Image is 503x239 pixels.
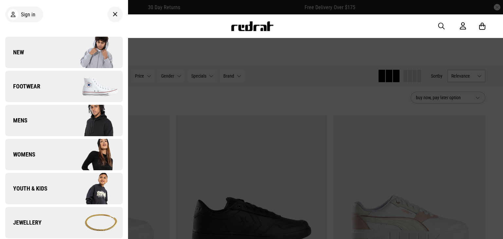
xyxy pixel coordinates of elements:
a: Mens Company [5,105,123,136]
a: Youth & Kids Company [5,173,123,204]
a: Womens Company [5,139,123,170]
span: Youth & Kids [5,185,47,193]
a: Jewellery Company [5,207,123,238]
span: New [5,48,24,56]
img: Company [64,36,122,69]
img: Redrat logo [231,21,274,31]
button: Open LiveChat chat widget [5,3,25,22]
a: New Company [5,37,123,68]
a: Footwear Company [5,71,123,102]
img: Company [64,70,122,103]
img: Company [64,172,122,205]
img: Company [64,138,122,171]
span: Mens [5,117,28,124]
span: Womens [5,151,35,158]
img: Company [64,206,122,239]
span: Footwear [5,83,40,90]
span: Jewellery [5,219,42,227]
span: Sign in [21,11,35,18]
img: Company [64,104,122,137]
